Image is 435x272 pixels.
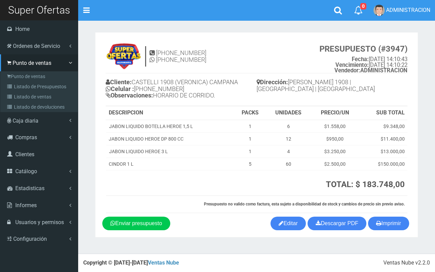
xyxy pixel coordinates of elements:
[319,44,407,74] small: [DATE] 14:10:43 [DATE] 14:10:22
[115,220,162,226] span: Enviar presupuesto
[234,120,266,133] td: 1
[266,158,311,170] td: 60
[106,43,142,70] img: 9k=
[360,3,366,10] span: 0
[13,60,51,66] span: Punto de ventas
[13,236,47,242] span: Configuración
[257,77,407,96] h4: [PERSON_NAME] 1908 | [GEOGRAPHIC_DATA] | [GEOGRAPHIC_DATA]
[15,151,34,158] span: Clientes
[334,67,407,74] b: ADMINISTRACION
[15,134,37,141] span: Compras
[15,26,30,32] span: Home
[266,106,311,120] th: UNIDADES
[311,120,359,133] td: $1.558,00
[266,120,311,133] td: 6
[359,145,407,158] td: $13.000,00
[106,92,153,99] b: Observaciones:
[13,43,60,49] span: Ordenes de Servicio
[106,120,234,133] td: JABON LIQUIDO BOTELLA HEROE 1,5 L
[83,259,179,266] strong: Copyright © [DATE]-[DATE]
[334,67,360,74] strong: Vendedor:
[2,92,78,102] a: Listado de ventas
[359,133,407,145] td: $11.400,00
[359,106,407,120] th: SUB TOTAL
[15,185,45,192] span: Estadisticas
[234,158,266,170] td: 5
[311,158,359,170] td: $2.500,00
[106,145,234,158] td: JABON LIQUIDO HEROE 3 L
[106,106,234,120] th: DESCRIPCION
[386,7,430,13] span: ADMINISTRACION
[102,217,170,230] a: Enviar presupuesto
[106,133,234,145] td: JABON LIQUIDO HEROE DP 800 CC
[15,168,37,175] span: Catálogo
[2,102,78,112] a: Listado de devoluciones
[15,219,64,225] span: Usuarios y permisos
[266,133,311,145] td: 12
[359,120,407,133] td: $9.348,00
[2,71,78,81] a: Punto de ventas
[13,117,38,124] span: Caja diaria
[234,106,266,120] th: PACKS
[383,259,430,267] div: Ventas Nube v2.2.0
[234,133,266,145] td: 1
[8,4,70,16] span: Super Ofertas
[311,133,359,145] td: $950,00
[257,78,288,86] b: Dirección:
[359,158,407,170] td: $150.000,00
[106,85,134,92] b: Celular :
[148,259,179,266] a: Ventas Nube
[326,180,405,189] strong: TOTAL: $ 183.748,00
[204,202,405,206] strong: Presupuesto no valido como factura, esta sujeto a disponibilidad de stock y cambios de precio sin...
[266,145,311,158] td: 4
[106,78,132,86] b: Cliente:
[150,50,206,63] h4: [PHONE_NUMBER] [PHONE_NUMBER]
[106,158,234,170] td: CINDOR 1 L
[15,202,37,208] span: Informes
[352,56,369,62] strong: Fecha:
[271,217,306,230] a: Editar
[319,44,407,54] strong: PRESUPUESTO (#3947)
[106,77,257,102] h4: CASTELLI 1908 (VERONICA) CAMPANA [PHONE_NUMBER] HORARIO DE CORRIDO.
[311,106,359,120] th: PRECIO/UN
[308,217,366,230] a: Descargar PDF
[234,145,266,158] td: 1
[368,217,409,230] button: Imprimir
[2,81,78,92] a: Listado de Presupuestos
[373,5,385,16] img: User Image
[335,62,369,68] strong: Vencimiento:
[311,145,359,158] td: $3.250,00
